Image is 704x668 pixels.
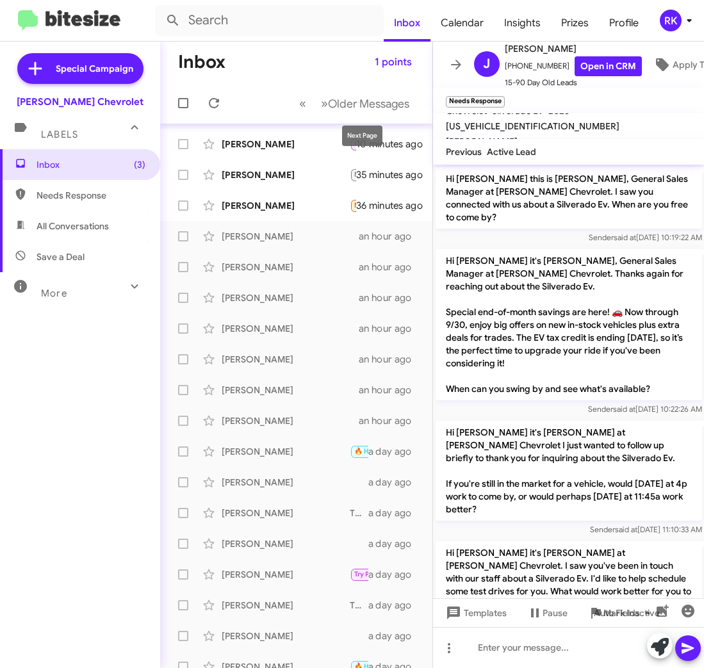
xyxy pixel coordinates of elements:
span: Special Campaign [56,62,133,75]
div: a day ago [368,630,422,642]
nav: Page navigation example [292,90,417,117]
span: Templates [443,601,507,624]
div: [PERSON_NAME] Chevrolet [17,95,143,108]
div: Oh ok, the aggressive offers are all lease offers. [350,476,368,489]
div: [PERSON_NAME] [222,568,350,581]
div: That's great to hear! Let's schedule a time for you to bring the Challenger in so we can appraise... [350,261,359,273]
span: Sender [DATE] 10:22:26 AM [587,404,701,414]
span: J [483,54,490,74]
div: an hour ago [359,230,422,243]
div: a day ago [368,445,422,458]
span: Needs Response [354,201,409,209]
span: Pause [543,601,568,624]
span: All Conversations [37,220,109,232]
span: Auto Fields [594,601,655,624]
span: Inbox [37,158,145,171]
span: Older Messages [328,97,409,111]
div: an hour ago [359,322,422,335]
div: 36 minutes ago [356,199,433,212]
div: Hi [PERSON_NAME], following up to see if you were able to find the [US_STATE] you were looking fo... [350,567,368,582]
span: [US_VEHICLE_IDENTIFICATION_NUMBER] [446,120,619,132]
button: Previous [291,90,314,117]
div: an hour ago [359,384,422,396]
a: Open in CRM [575,56,642,76]
div: 10 minutes ago [356,138,433,151]
div: [PERSON_NAME] [222,138,350,151]
button: Templates [433,601,517,624]
button: 1 points [364,51,422,74]
span: » [321,95,328,111]
div: That makes 2 of us! What can I do to help? [350,599,368,612]
div: Next Page [342,126,382,146]
div: [PERSON_NAME] [222,507,350,519]
div: Hi [PERSON_NAME], just wanted to thank you again for the opportunity to assist with the new truck... [350,630,368,642]
span: More [41,288,67,299]
div: [PERSON_NAME] [222,261,350,273]
button: Next [313,90,417,117]
div: [PERSON_NAME] [222,230,350,243]
div: [PERSON_NAME] [222,599,350,612]
button: Pause [517,601,578,624]
p: Hi [PERSON_NAME] it's [PERSON_NAME], General Sales Manager at [PERSON_NAME] Chevrolet. Thanks aga... [436,249,702,400]
span: Try Pausing [354,570,391,578]
p: Hi [PERSON_NAME] this is [PERSON_NAME], General Sales Manager at [PERSON_NAME] Chevrolet. I saw y... [436,167,702,229]
a: Profile [599,4,649,42]
button: RK [649,10,690,31]
span: Not-Interested [354,170,404,179]
div: [PERSON_NAME] [222,537,350,550]
p: Hi [PERSON_NAME] it's [PERSON_NAME] at [PERSON_NAME] Chevrolet. I saw you've been in touch with o... [436,541,702,615]
h1: Inbox [178,52,225,72]
div: Thanks — we’re interested in buying your Corvette. Would you like to schedule a free appraisal ap... [350,507,368,519]
div: [PERSON_NAME] [222,322,350,335]
button: Auto Fields [584,601,666,624]
p: Hi [PERSON_NAME] it's [PERSON_NAME] at [PERSON_NAME] Chevrolet I just wanted to follow up briefly... [436,421,702,521]
span: (3) [134,158,145,171]
a: Calendar [430,4,494,42]
div: Would love to! Can you tell me the exact mileage and what kind of condition is it in? Tires? Body... [350,322,359,335]
a: Insights [494,4,551,42]
div: Very happy to hear it. Did you want to send us some info on your car and see if we can offer some... [350,384,359,396]
div: [PERSON_NAME] [222,476,350,489]
span: Sender [DATE] 11:10:33 AM [589,525,701,534]
div: Hi [PERSON_NAME], we just received a big shipment of Equinox EV's if interested, let us know! [350,537,368,550]
div: a day ago [368,537,422,550]
span: [PERSON_NAME] [446,136,518,147]
div: RK [660,10,682,31]
div: an hour ago [359,353,422,366]
div: an hour ago [359,291,422,304]
span: Needs Response [37,189,145,202]
div: Used to have free services like that [350,167,356,182]
span: [PERSON_NAME] [505,41,642,56]
div: Sounds good. What bank are you making payments to? [350,353,359,366]
div: Will do, great truck [350,198,356,213]
div: Very happy to hear it. Was there anything else we can do to assist? [350,414,359,427]
span: Labels [41,129,78,140]
div: [PERSON_NAME] [222,353,350,366]
span: Active Lead [487,146,536,158]
div: [PERSON_NAME] [222,445,350,458]
span: « [299,95,306,111]
span: said at [613,232,635,242]
span: Save a Deal [37,250,85,263]
span: 1 points [375,51,412,74]
div: an hour ago [359,261,422,273]
span: said at [614,525,637,534]
span: 15-90 Day Old Leads [505,76,642,89]
div: a day ago [368,476,422,489]
a: Special Campaign [17,53,143,84]
a: Prizes [551,4,599,42]
div: [PERSON_NAME] [222,291,350,304]
div: You too thank you [350,444,368,459]
input: Search [155,5,384,36]
div: [PERSON_NAME] [222,168,350,181]
div: [PERSON_NAME] [222,199,350,212]
div: [PERSON_NAME] [222,414,350,427]
div: a day ago [368,599,422,612]
a: Inbox [384,4,430,42]
small: Needs Response [446,96,505,108]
